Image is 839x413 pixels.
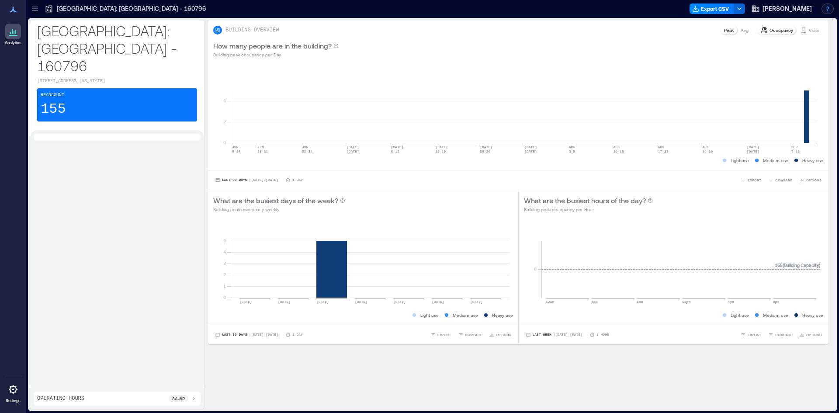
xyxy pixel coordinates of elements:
[534,266,536,271] tspan: 0
[524,145,537,149] text: [DATE]
[747,149,759,153] text: [DATE]
[223,272,226,277] tspan: 2
[391,149,399,153] text: 6-12
[316,300,329,304] text: [DATE]
[232,149,240,153] text: 8-14
[393,300,406,304] text: [DATE]
[3,379,24,406] a: Settings
[302,149,312,153] text: 22-28
[213,51,339,58] p: Building peak occupancy per Day
[731,157,749,164] p: Light use
[766,176,794,184] button: COMPARE
[591,300,598,304] text: 4am
[347,149,359,153] text: [DATE]
[739,330,763,339] button: EXPORT
[223,295,226,300] tspan: 0
[6,398,21,403] p: Settings
[41,101,66,118] p: 155
[2,21,24,48] a: Analytics
[465,332,482,337] span: COMPARE
[213,195,338,206] p: What are the busiest days of the week?
[223,119,226,124] tspan: 2
[524,206,653,213] p: Building peak occupancy per Hour
[223,140,226,145] tspan: 0
[172,395,185,402] p: 8a - 6p
[437,332,451,337] span: EXPORT
[225,27,279,34] p: BUILDING OVERVIEW
[546,300,554,304] text: 12am
[524,195,646,206] p: What are the busiest hours of the day?
[391,145,404,149] text: [DATE]
[223,98,226,103] tspan: 4
[5,40,21,45] p: Analytics
[41,92,64,99] p: Headcount
[806,332,822,337] span: OPTIONS
[806,177,822,183] span: OPTIONS
[37,395,84,402] p: Operating Hours
[223,249,226,254] tspan: 4
[487,330,513,339] button: OPTIONS
[223,283,226,288] tspan: 1
[748,177,761,183] span: EXPORT
[791,145,798,149] text: SEP
[770,27,793,34] p: Occupancy
[456,330,484,339] button: COMPARE
[658,149,668,153] text: 17-23
[766,330,794,339] button: COMPARE
[37,78,197,85] p: [STREET_ADDRESS][US_STATE]
[791,149,800,153] text: 7-13
[809,27,819,34] p: Visits
[347,145,359,149] text: [DATE]
[257,149,268,153] text: 15-21
[690,3,734,14] button: Export CSV
[797,176,823,184] button: OPTIONS
[292,177,303,183] p: 1 Day
[775,177,792,183] span: COMPARE
[614,145,620,149] text: AUG
[524,149,537,153] text: [DATE]
[569,145,576,149] text: AUG
[57,4,206,13] p: [GEOGRAPHIC_DATA]: [GEOGRAPHIC_DATA] - 160796
[480,149,490,153] text: 20-26
[773,300,780,304] text: 8pm
[748,332,761,337] span: EXPORT
[802,312,823,319] p: Heavy use
[614,149,624,153] text: 10-16
[739,176,763,184] button: EXPORT
[432,300,444,304] text: [DATE]
[763,312,788,319] p: Medium use
[302,145,309,149] text: JUN
[213,206,345,213] p: Building peak occupancy weekly
[724,27,734,34] p: Peak
[749,2,815,16] button: [PERSON_NAME]
[496,332,511,337] span: OPTIONS
[435,145,448,149] text: [DATE]
[731,312,749,319] p: Light use
[747,145,759,149] text: [DATE]
[213,330,280,339] button: Last 90 Days |[DATE]-[DATE]
[775,332,792,337] span: COMPARE
[797,330,823,339] button: OPTIONS
[213,176,280,184] button: Last 90 Days |[DATE]-[DATE]
[355,300,367,304] text: [DATE]
[763,157,788,164] p: Medium use
[596,332,609,337] p: 1 Hour
[492,312,513,319] p: Heavy use
[702,145,709,149] text: AUG
[232,145,239,149] text: JUN
[658,145,664,149] text: AUG
[420,312,439,319] p: Light use
[569,149,576,153] text: 3-9
[470,300,483,304] text: [DATE]
[682,300,690,304] text: 12pm
[741,27,749,34] p: Avg
[292,332,303,337] p: 1 Day
[435,149,446,153] text: 13-19
[763,4,812,13] span: [PERSON_NAME]
[802,157,823,164] p: Heavy use
[257,145,264,149] text: JUN
[213,41,332,51] p: How many people are in the building?
[453,312,478,319] p: Medium use
[702,149,713,153] text: 24-30
[524,330,584,339] button: Last Week |[DATE]-[DATE]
